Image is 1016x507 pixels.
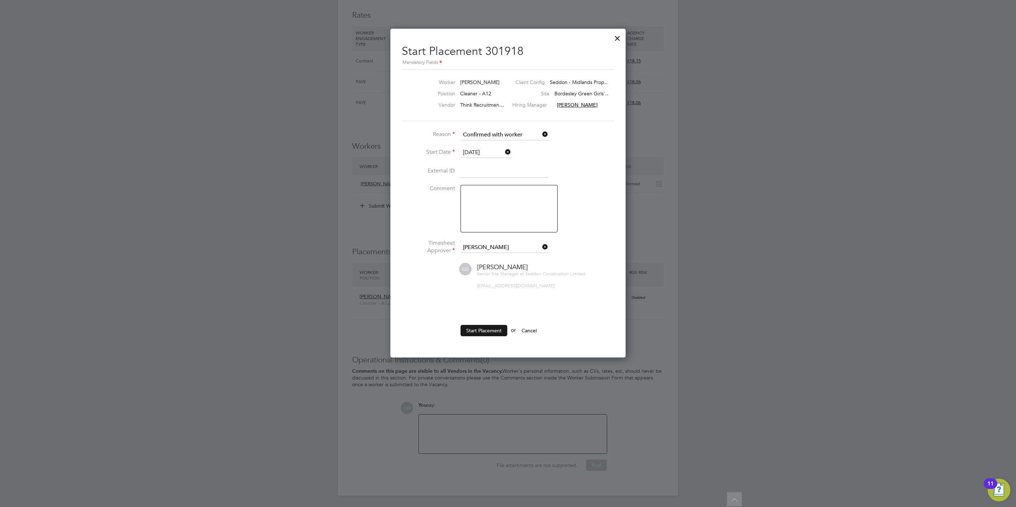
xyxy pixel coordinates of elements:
[460,90,491,97] span: Cleaner - A12
[402,167,455,175] label: External ID
[402,325,614,343] li: or
[477,271,524,277] span: Senior Site Manager at
[402,185,455,192] label: Comment
[557,102,598,108] span: [PERSON_NAME]
[512,102,552,108] label: Hiring Manager
[477,283,554,289] span: [EMAIL_ADDRESS][DOMAIN_NAME]
[525,271,585,277] span: Seddon Construction Limited
[416,102,455,108] label: Vendor
[416,90,455,97] label: Position
[988,479,1010,501] button: Open Resource Center, 11 new notifications
[416,79,455,85] label: Worker
[459,263,472,275] span: CG
[987,484,994,493] div: 11
[477,263,528,271] span: [PERSON_NAME]
[461,325,507,336] button: Start Placement
[460,79,499,85] span: [PERSON_NAME]
[516,325,542,336] button: Cancel
[402,59,614,67] div: Mandatory Fields
[461,147,511,158] input: Select one
[515,79,545,85] label: Client Config
[402,131,455,138] label: Reason
[460,102,504,108] span: Think Recruitmen…
[461,130,548,140] input: Select one
[521,90,549,97] label: Site
[402,148,455,156] label: Start Date
[554,90,610,97] span: Bordesley Green Girls'…
[402,240,455,254] label: Timesheet Approver
[402,39,614,67] h2: Start Placement 301918
[550,79,609,85] span: Seddon - Midlands Prop…
[461,242,548,253] input: Search for...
